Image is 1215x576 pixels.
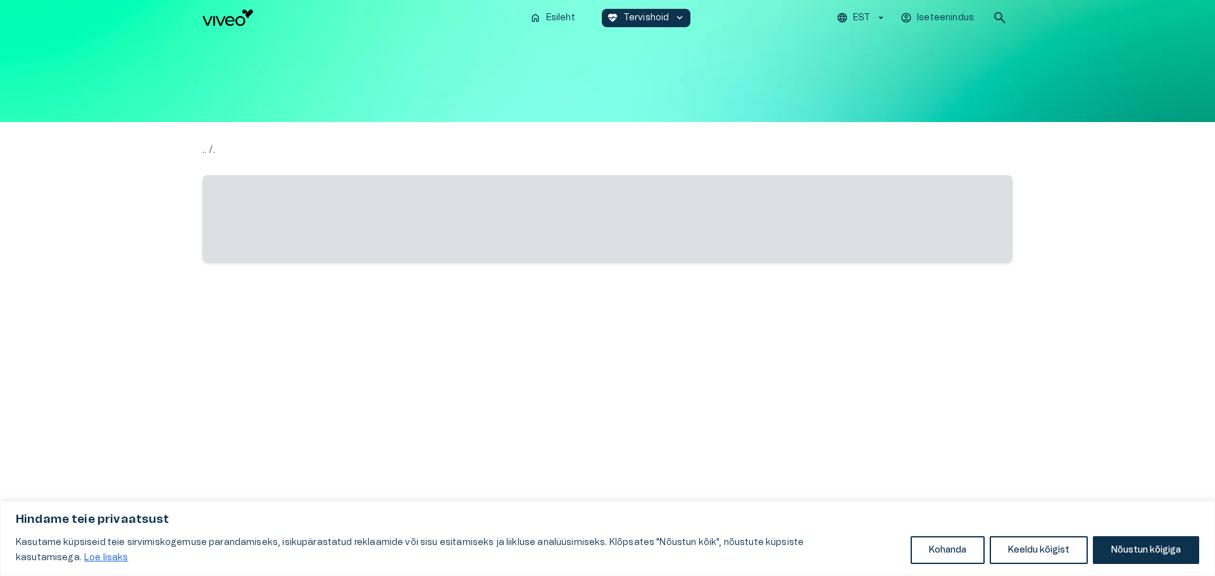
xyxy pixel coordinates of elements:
span: search [992,10,1007,25]
p: Esileht [546,11,575,25]
p: Tervishoid [623,11,670,25]
a: Loe lisaks [84,553,129,563]
span: home [530,12,541,23]
button: Keeldu kõigist [990,536,1088,564]
span: keyboard_arrow_down [674,12,685,23]
button: EST [835,9,888,27]
button: open search modal [987,5,1012,30]
img: Viveo logo [202,9,253,26]
button: Nõustun kõigiga [1093,536,1199,564]
button: ecg_heartTervishoidkeyboard_arrow_down [602,9,691,27]
button: homeEsileht [525,9,582,27]
p: .. / . [202,142,1012,157]
a: Navigate to homepage [202,9,520,26]
p: Iseteenindus [917,11,974,25]
p: Kasutame küpsiseid teie sirvimiskogemuse parandamiseks, isikupärastatud reklaamide või sisu esita... [16,535,901,565]
p: EST [853,11,870,25]
button: Kohanda [911,536,985,564]
span: ecg_heart [607,12,618,23]
p: Hindame teie privaatsust [16,512,1199,527]
button: Iseteenindus [899,9,977,27]
span: ‌ [202,175,1012,262]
